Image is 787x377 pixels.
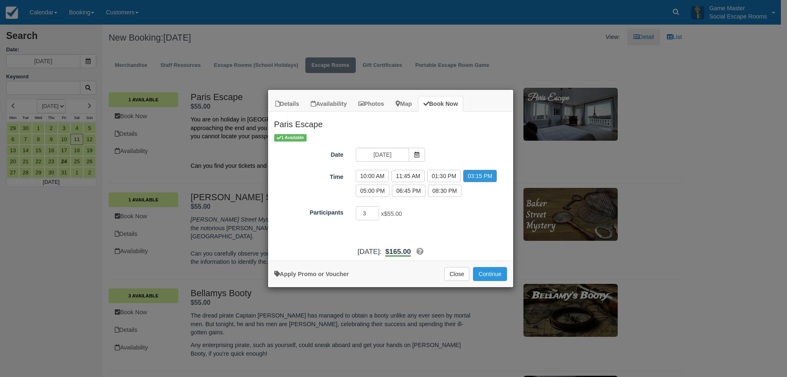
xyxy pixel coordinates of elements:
[463,170,497,182] label: 03:15 PM
[384,211,402,217] span: $55.00
[356,206,380,220] input: Participants
[391,170,425,182] label: 11:45 AM
[385,247,411,256] span: $165.00
[353,96,389,112] a: Photos
[268,206,350,217] label: Participants
[268,148,350,159] label: Date
[473,267,507,281] button: Add to Booking
[356,185,389,197] label: 05:00 PM
[270,96,305,112] a: Details
[268,247,513,257] div: [DATE]:
[381,211,402,217] span: x
[356,170,389,182] label: 10:00 AM
[268,112,513,133] h2: Paris Escape
[274,134,307,141] span: 1 Available
[444,267,470,281] button: Close
[427,170,461,182] label: 01:30 PM
[305,96,352,112] a: Availability
[268,112,513,256] div: Item Modal
[268,170,350,181] label: Time
[392,185,425,197] label: 06:45 PM
[428,185,462,197] label: 08:30 PM
[274,271,349,277] a: Apply Voucher
[418,96,463,112] a: Book Now
[390,96,417,112] a: Map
